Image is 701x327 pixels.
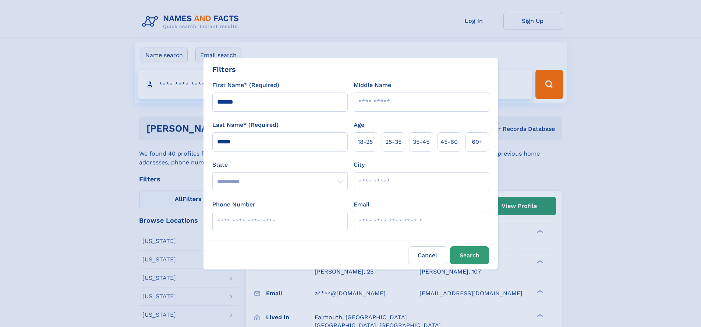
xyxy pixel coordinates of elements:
[440,138,458,146] span: 45‑60
[354,200,369,209] label: Email
[354,81,391,90] label: Middle Name
[385,138,401,146] span: 25‑35
[212,200,255,209] label: Phone Number
[413,138,429,146] span: 35‑45
[472,138,483,146] span: 60+
[358,138,373,146] span: 18‑25
[354,160,365,169] label: City
[408,246,447,264] label: Cancel
[212,81,279,90] label: First Name* (Required)
[354,121,364,129] label: Age
[212,121,279,129] label: Last Name* (Required)
[212,160,348,169] label: State
[212,64,236,75] div: Filters
[450,246,489,264] button: Search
